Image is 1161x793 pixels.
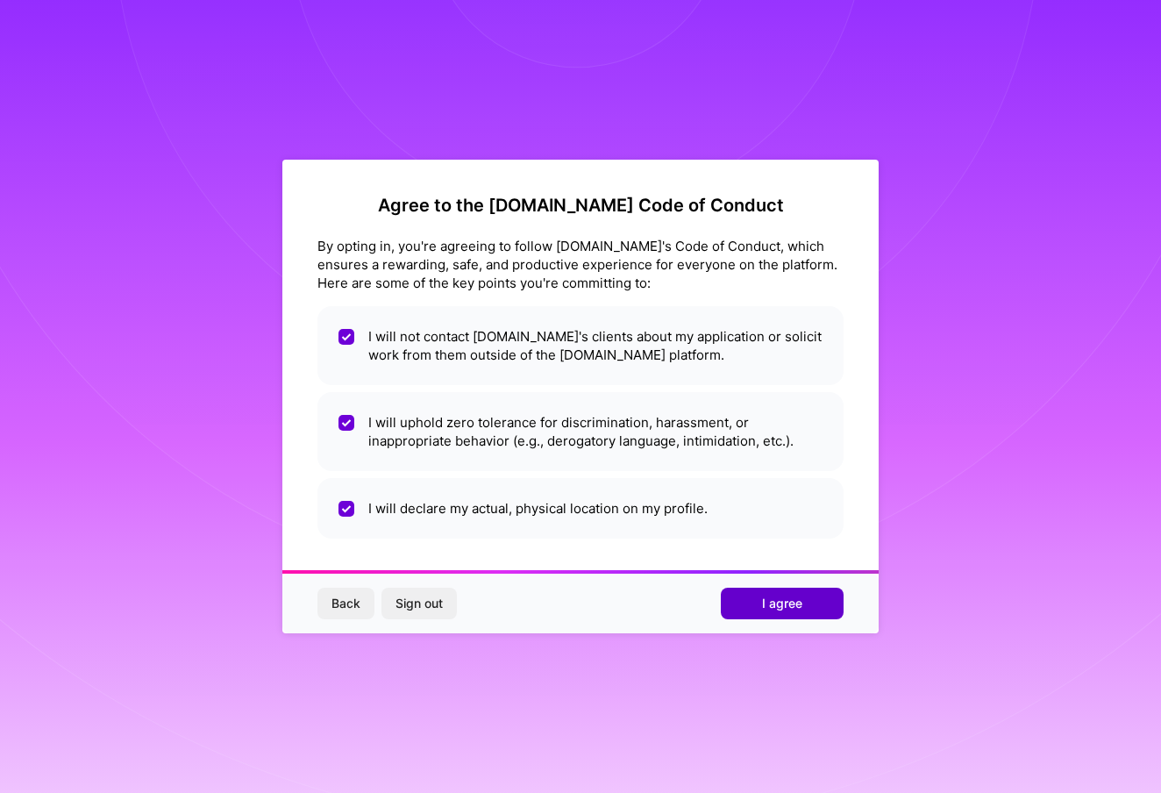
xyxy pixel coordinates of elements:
h2: Agree to the [DOMAIN_NAME] Code of Conduct [317,195,844,216]
button: Back [317,588,374,619]
span: Back [331,595,360,612]
button: Sign out [381,588,457,619]
li: I will uphold zero tolerance for discrimination, harassment, or inappropriate behavior (e.g., der... [317,392,844,471]
button: I agree [721,588,844,619]
span: I agree [762,595,802,612]
li: I will not contact [DOMAIN_NAME]'s clients about my application or solicit work from them outside... [317,306,844,385]
div: By opting in, you're agreeing to follow [DOMAIN_NAME]'s Code of Conduct, which ensures a rewardin... [317,237,844,292]
span: Sign out [395,595,443,612]
li: I will declare my actual, physical location on my profile. [317,478,844,539]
